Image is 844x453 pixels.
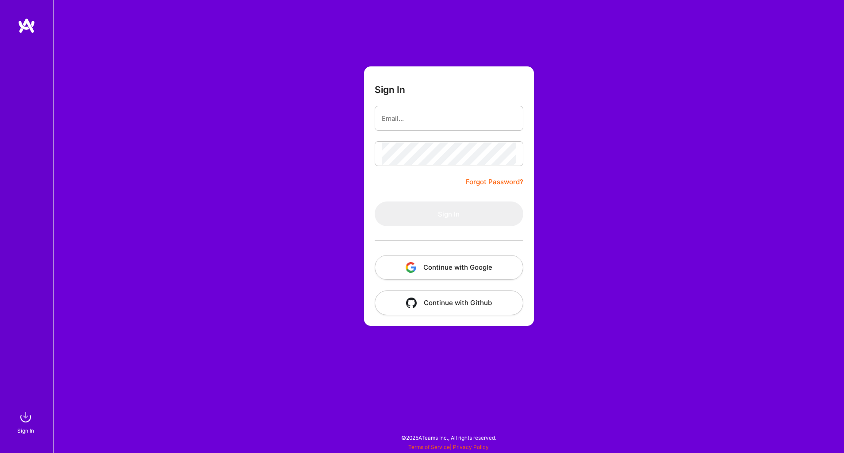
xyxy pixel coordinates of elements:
[19,408,35,435] a: sign inSign In
[17,408,35,426] img: sign in
[453,444,489,450] a: Privacy Policy
[406,262,416,273] img: icon
[408,444,489,450] span: |
[375,255,523,280] button: Continue with Google
[375,290,523,315] button: Continue with Github
[375,201,523,226] button: Sign In
[17,426,34,435] div: Sign In
[406,298,417,308] img: icon
[408,444,450,450] a: Terms of Service
[375,84,405,95] h3: Sign In
[18,18,35,34] img: logo
[53,426,844,449] div: © 2025 ATeams Inc., All rights reserved.
[466,177,523,187] a: Forgot Password?
[382,107,516,130] input: Email...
